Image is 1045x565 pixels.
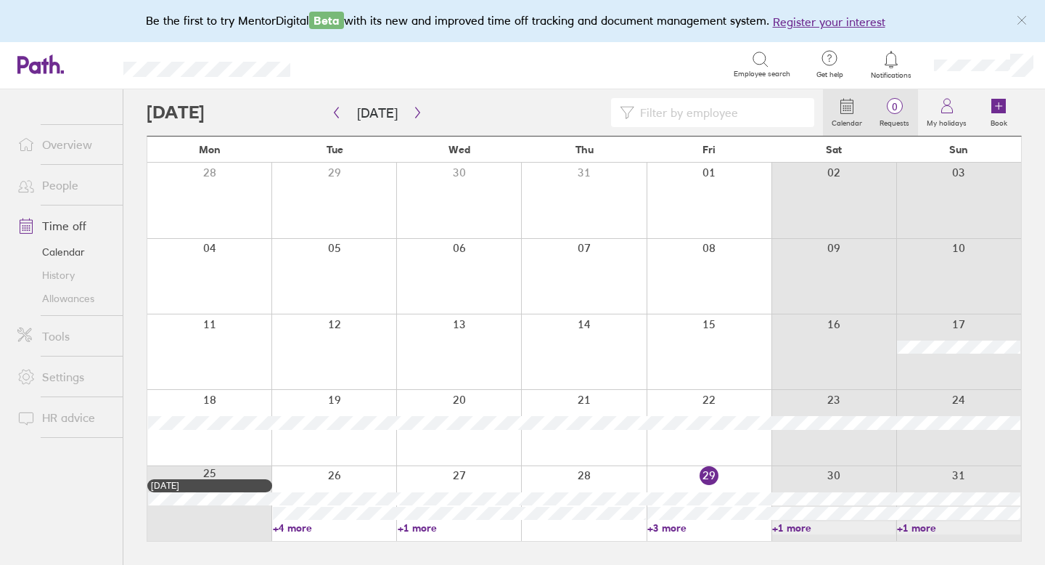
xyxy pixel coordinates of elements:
a: +1 more [897,521,1020,534]
div: Search [329,57,366,70]
span: 0 [871,101,918,113]
label: My holidays [918,115,975,128]
a: Overview [6,130,123,159]
a: HR advice [6,403,123,432]
a: Allowances [6,287,123,310]
button: Register your interest [773,13,885,31]
div: [DATE] [151,481,269,491]
label: Book [982,115,1016,128]
a: Notifications [868,49,915,80]
span: Sat [826,144,842,155]
a: Tools [6,322,123,351]
span: Thu [575,144,594,155]
span: Get help [806,70,853,79]
span: Employee search [734,70,790,78]
a: Calendar [6,240,123,264]
a: +4 more [273,521,396,534]
span: Mon [199,144,221,155]
button: [DATE] [345,101,409,125]
a: +1 more [772,521,896,534]
div: Be the first to try MentorDigital with its new and improved time off tracking and document manage... [146,12,900,31]
a: History [6,264,123,287]
span: Tue [327,144,343,155]
a: Settings [6,362,123,391]
span: Wed [448,144,470,155]
a: +1 more [398,521,521,534]
span: Notifications [868,71,915,80]
a: Calendar [823,89,871,136]
label: Requests [871,115,918,128]
a: +3 more [647,521,771,534]
span: Fri [702,144,716,155]
a: Book [975,89,1022,136]
label: Calendar [823,115,871,128]
a: My holidays [918,89,975,136]
input: Filter by employee [634,99,806,126]
span: Sun [949,144,968,155]
a: 0Requests [871,89,918,136]
span: Beta [309,12,344,29]
a: People [6,171,123,200]
a: Time off [6,211,123,240]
